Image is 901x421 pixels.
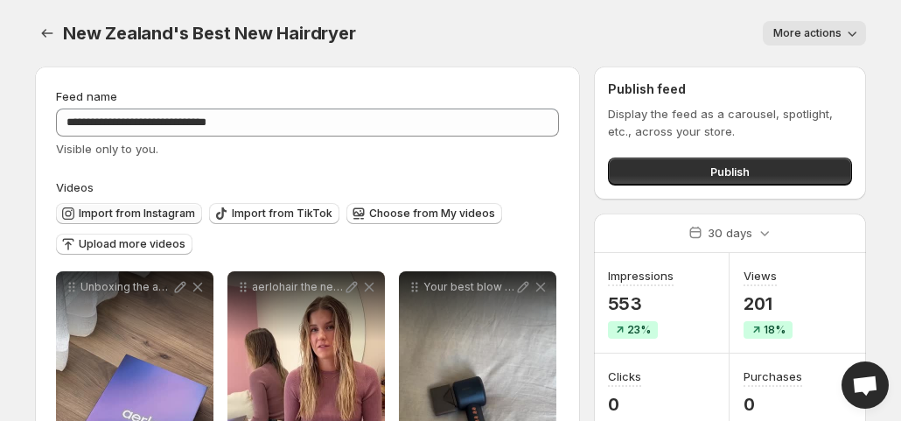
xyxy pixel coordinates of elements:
span: Publish [710,163,750,180]
span: Videos [56,180,94,194]
p: Display the feed as a carousel, spotlight, etc., across your store. [608,105,852,140]
h3: Clicks [608,368,641,385]
p: aerlohair the newest kid on the block Very very impressed adgift [252,280,343,294]
span: Feed name [56,89,117,103]
button: Upload more videos [56,234,192,255]
h3: Views [744,267,777,284]
button: Import from TikTok [209,203,339,224]
h3: Impressions [608,267,674,284]
p: 553 [608,293,674,314]
div: Open chat [842,361,889,409]
span: Import from TikTok [232,207,332,221]
p: 201 [744,293,793,314]
p: Unboxing the aerlo Iconic hairdryer 3 attachments Endless styles One powerful tool From sleek blo... [80,280,171,294]
button: Publish [608,158,852,186]
p: 0 [608,394,657,415]
p: 0 [744,394,802,415]
h2: Publish feed [608,81,852,98]
span: 18% [764,323,786,337]
span: Upload more videos [79,237,185,251]
p: 30 days [708,224,752,242]
span: New Zealand's Best New Hairdryer [63,23,356,44]
span: More actions [773,26,842,40]
h3: Purchases [744,368,802,385]
button: Settings [35,21,59,46]
button: Choose from My videos [346,203,502,224]
button: More actions [763,21,866,46]
button: Import from Instagram [56,203,202,224]
span: Choose from My videos [369,207,495,221]
span: Import from Instagram [79,207,195,221]
span: 23% [627,323,651,337]
p: Your best blow dry just a couple of buttons away The first is the link in the bio shop now aerloh... [423,280,514,294]
span: Visible only to you. [56,142,158,156]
